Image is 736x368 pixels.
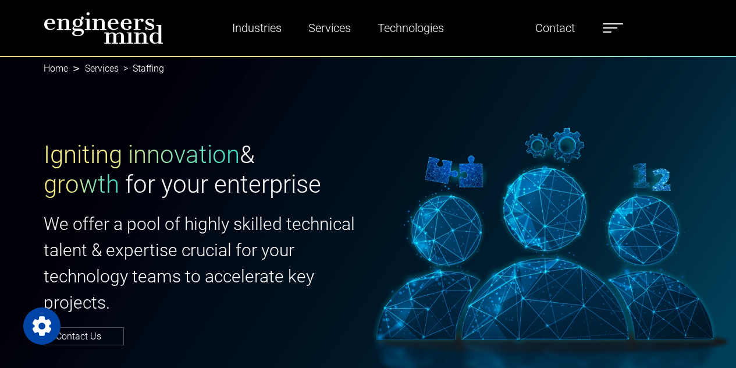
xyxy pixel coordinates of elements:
[44,63,68,74] a: Home
[85,63,119,74] a: Services
[44,56,693,82] nav: breadcrumb
[373,15,449,41] a: Technologies
[531,15,579,41] a: Contact
[304,15,355,41] a: Services
[119,62,164,76] li: Staffing
[44,12,163,44] img: logo
[44,140,361,199] h1: & for your enterprise
[44,170,119,199] span: growth
[44,140,240,169] span: Igniting innovation
[44,211,361,316] p: We offer a pool of highly skilled technical talent & expertise crucial for your technology teams ...
[44,327,124,345] a: Contact Us
[227,15,286,41] a: Industries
